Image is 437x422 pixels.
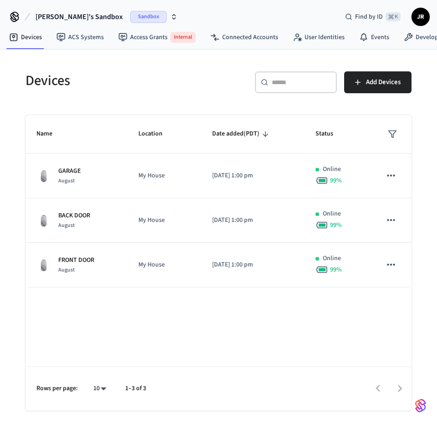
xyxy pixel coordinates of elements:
[330,176,342,185] span: 99 %
[58,221,75,229] span: August
[355,12,383,21] span: Find by ID
[415,398,426,413] img: SeamLogoGradient.69752ec5.svg
[315,127,345,141] span: Status
[130,11,167,23] span: Sandbox
[352,29,396,45] a: Events
[323,209,341,219] p: Online
[386,12,401,21] span: ⌘ K
[36,258,51,272] img: August Wifi Smart Lock 3rd Gen, Silver, Front
[36,127,64,141] span: Name
[344,71,412,93] button: Add Devices
[58,166,81,176] p: GARAGE
[58,256,94,265] p: FRONT DOOR
[212,260,294,270] p: [DATE] 1:00 pm
[49,29,111,45] a: ACS Systems
[203,29,285,45] a: Connected Accounts
[212,127,271,141] span: Date added(PDT)
[138,216,190,225] p: My House
[138,171,190,181] p: My House
[412,9,429,25] span: JR
[111,28,203,46] a: Access GrantsInternal
[58,266,75,274] span: August
[125,384,146,393] p: 1–3 of 3
[138,260,190,270] p: My House
[323,165,341,174] p: Online
[89,382,111,395] div: 10
[25,71,213,90] h5: Devices
[338,9,408,25] div: Find by ID⌘ K
[36,213,51,228] img: August Wifi Smart Lock 3rd Gen, Silver, Front
[138,127,174,141] span: Location
[285,29,352,45] a: User Identities
[366,76,401,88] span: Add Devices
[58,177,75,185] span: August
[212,216,294,225] p: [DATE] 1:00 pm
[330,221,342,230] span: 99 %
[330,265,342,274] span: 99 %
[2,29,49,45] a: Devices
[36,11,123,22] span: [PERSON_NAME]'s Sandbox
[36,169,51,183] img: August Wifi Smart Lock 3rd Gen, Silver, Front
[212,171,294,181] p: [DATE] 1:00 pm
[412,8,430,26] button: JR
[58,211,90,221] p: BACK DOOR
[25,115,412,287] table: sticky table
[36,384,78,393] p: Rows per page:
[170,32,196,43] span: Internal
[323,254,341,263] p: Online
